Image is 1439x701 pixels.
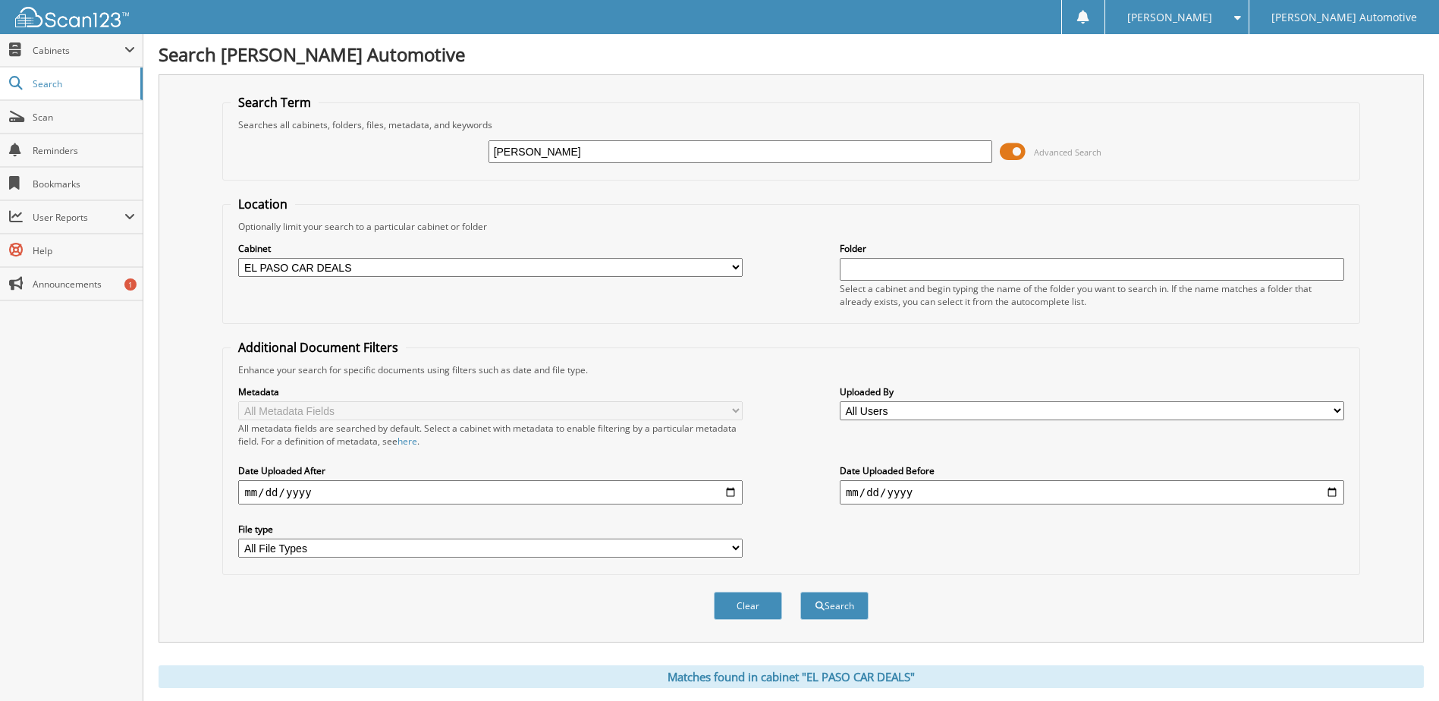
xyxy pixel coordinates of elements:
[231,363,1351,376] div: Enhance your search for specific documents using filters such as date and file type.
[33,211,124,224] span: User Reports
[1271,13,1417,22] span: [PERSON_NAME] Automotive
[238,464,743,477] label: Date Uploaded After
[33,178,135,190] span: Bookmarks
[840,282,1344,308] div: Select a cabinet and begin typing the name of the folder you want to search in. If the name match...
[1127,13,1212,22] span: [PERSON_NAME]
[800,592,869,620] button: Search
[238,480,743,505] input: start
[397,435,417,448] a: here
[159,42,1424,67] h1: Search [PERSON_NAME] Automotive
[231,196,295,212] legend: Location
[231,94,319,111] legend: Search Term
[238,242,743,255] label: Cabinet
[33,44,124,57] span: Cabinets
[231,118,1351,131] div: Searches all cabinets, folders, files, metadata, and keywords
[159,665,1424,688] div: Matches found in cabinet "EL PASO CAR DEALS"
[231,220,1351,233] div: Optionally limit your search to a particular cabinet or folder
[15,7,129,27] img: scan123-logo-white.svg
[33,111,135,124] span: Scan
[238,523,743,536] label: File type
[1034,146,1101,158] span: Advanced Search
[33,244,135,257] span: Help
[840,242,1344,255] label: Folder
[238,422,743,448] div: All metadata fields are searched by default. Select a cabinet with metadata to enable filtering b...
[33,278,135,291] span: Announcements
[33,144,135,157] span: Reminders
[840,480,1344,505] input: end
[231,339,406,356] legend: Additional Document Filters
[33,77,133,90] span: Search
[714,592,782,620] button: Clear
[238,385,743,398] label: Metadata
[840,385,1344,398] label: Uploaded By
[124,278,137,291] div: 1
[840,464,1344,477] label: Date Uploaded Before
